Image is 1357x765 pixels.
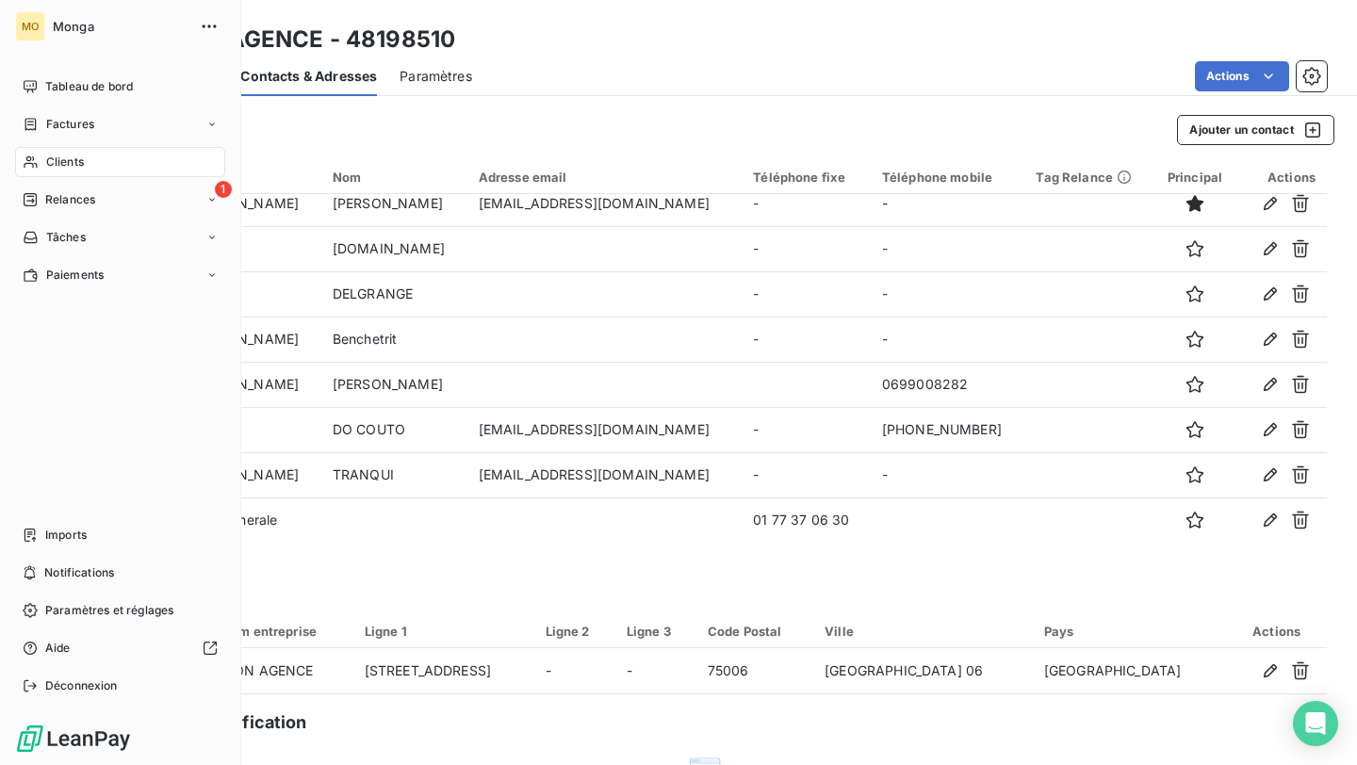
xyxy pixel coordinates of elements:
div: Ville [825,624,1022,639]
span: Paramètres [400,67,472,86]
div: Actions [1249,170,1316,185]
div: Nom entreprise [221,624,342,639]
span: Relances [45,191,95,208]
span: Clients [46,154,84,171]
td: [PERSON_NAME] [177,317,321,362]
td: Alexia [177,407,321,452]
span: Paramètres et réglages [45,602,173,619]
td: DELGRANGE [321,271,467,317]
td: [EMAIL_ADDRESS][DOMAIN_NAME] [467,452,743,497]
td: - [742,452,871,497]
td: - [742,407,871,452]
td: [GEOGRAPHIC_DATA] [1033,648,1226,693]
div: Téléphone fixe [753,170,859,185]
td: [EMAIL_ADDRESS][DOMAIN_NAME] [467,181,743,226]
h3: MON AGENCE - 48198510 [166,23,455,57]
span: Paiements [46,267,104,284]
td: - [871,452,1025,497]
td: [PERSON_NAME] [177,362,321,407]
div: Open Intercom Messenger [1293,701,1338,746]
div: Pays [1044,624,1215,639]
td: - [742,226,871,271]
a: Aide [15,633,225,663]
div: Principal [1164,170,1225,185]
div: Ligne 2 [546,624,604,639]
td: [DOMAIN_NAME] [321,226,467,271]
td: 75006 [696,648,813,693]
td: [EMAIL_ADDRESS][DOMAIN_NAME] [467,407,743,452]
div: Téléphone mobile [882,170,1014,185]
td: - [742,271,871,317]
td: [STREET_ADDRESS] [353,648,534,693]
div: Adresse email [479,170,731,185]
td: - [871,317,1025,362]
td: 0699008282 [871,362,1025,407]
div: Ligne 3 [627,624,685,639]
div: Tag Relance [1036,170,1141,185]
span: Imports [45,527,87,544]
td: - [742,317,871,362]
span: 1 [215,181,232,198]
td: - [534,648,615,693]
div: Ligne 1 [365,624,523,639]
span: Monga [53,19,188,34]
td: - [871,271,1025,317]
td: [PERSON_NAME] [321,362,467,407]
span: Notifications [44,564,114,581]
span: Tableau de bord [45,78,133,95]
td: Corto [177,271,321,317]
div: Nom [333,170,456,185]
td: [PERSON_NAME] [177,452,321,497]
td: - [742,181,871,226]
td: [GEOGRAPHIC_DATA] 06 [813,648,1033,693]
img: Logo LeanPay [15,724,132,754]
td: DO COUTO [321,407,467,452]
td: [PERSON_NAME] [177,181,321,226]
td: MON AGENCE [210,648,353,693]
td: - [871,226,1025,271]
td: - [871,181,1025,226]
td: - [615,648,696,693]
td: TRANQUI [321,452,467,497]
span: Contacts & Adresses [240,67,377,86]
span: Aide [45,640,71,657]
td: 01 77 37 06 30 [742,497,871,543]
div: Code Postal [708,624,802,639]
span: Déconnexion [45,677,118,694]
span: Factures [46,116,94,133]
td: ligne generale [177,497,321,543]
div: Actions [1237,624,1316,639]
div: Prénom [188,170,310,185]
td: [PHONE_NUMBER] [871,407,1025,452]
button: Actions [1195,61,1289,91]
td: Benchetrit [321,317,467,362]
div: MO [15,11,45,41]
span: Tâches [46,229,86,246]
td: [PERSON_NAME] [321,181,467,226]
button: Ajouter un contact [1177,115,1334,145]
